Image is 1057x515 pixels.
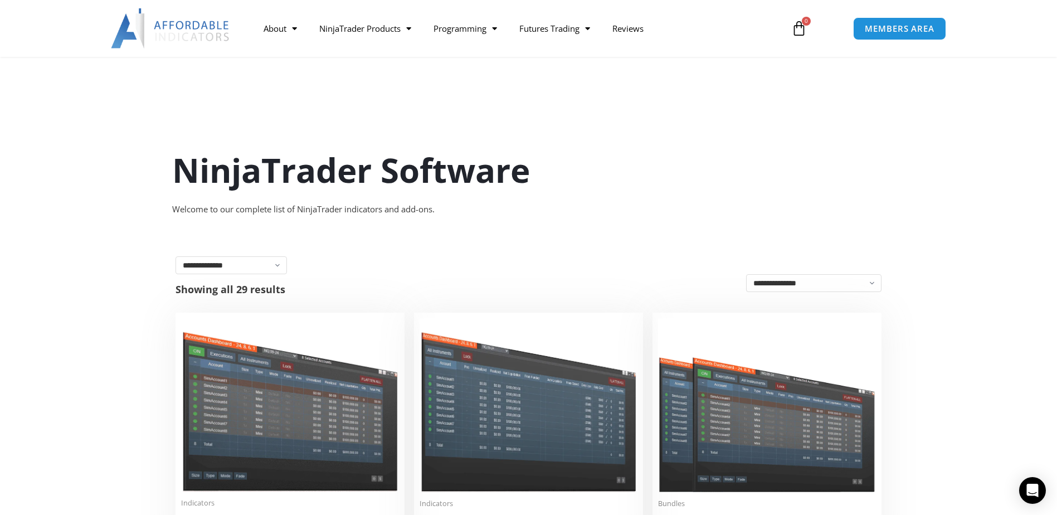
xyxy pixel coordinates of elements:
span: 0 [802,17,811,26]
span: Indicators [420,499,637,508]
a: MEMBERS AREA [853,17,946,40]
a: Programming [422,16,508,41]
img: Account Risk Manager [420,318,637,492]
a: 0 [775,12,824,45]
img: LogoAI | Affordable Indicators – NinjaTrader [111,8,231,48]
a: Futures Trading [508,16,601,41]
a: About [252,16,308,41]
div: Welcome to our complete list of NinjaTrader indicators and add-ons. [172,202,885,217]
a: Reviews [601,16,655,41]
span: Indicators [181,498,399,508]
div: Open Intercom Messenger [1019,477,1046,504]
h1: NinjaTrader Software [172,147,885,193]
img: Accounts Dashboard Suite [658,318,876,492]
nav: Menu [252,16,778,41]
a: NinjaTrader Products [308,16,422,41]
img: Duplicate Account Actions [181,318,399,492]
span: MEMBERS AREA [865,25,934,33]
span: Bundles [658,499,876,508]
select: Shop order [746,274,881,292]
p: Showing all 29 results [176,284,285,294]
